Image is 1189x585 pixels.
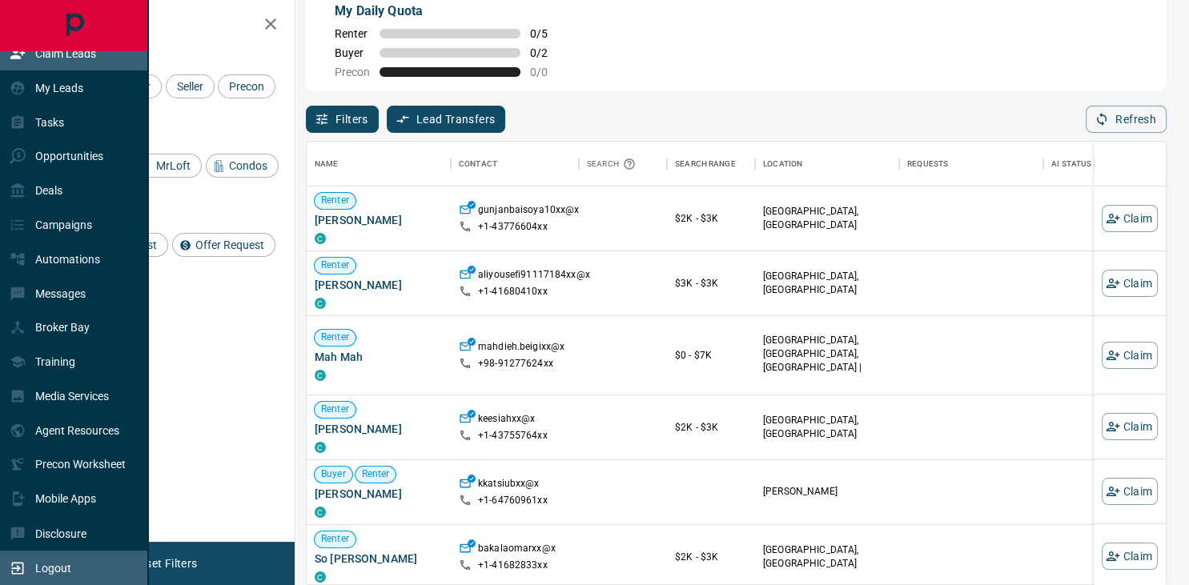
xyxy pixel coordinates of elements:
[1102,413,1158,440] button: Claim
[675,211,747,226] p: $2K - $3K
[315,532,355,546] span: Renter
[387,106,506,133] button: Lead Transfers
[675,550,747,564] p: $2K - $3K
[315,467,352,481] span: Buyer
[171,80,209,93] span: Seller
[315,349,443,365] span: Mah Mah
[315,258,355,272] span: Renter
[459,142,497,186] div: Contact
[315,331,355,344] span: Renter
[315,486,443,502] span: [PERSON_NAME]
[763,414,891,441] p: [GEOGRAPHIC_DATA], [GEOGRAPHIC_DATA]
[478,542,556,559] p: bakalaomarxx@x
[335,27,370,40] span: Renter
[335,66,370,78] span: Precon
[1051,142,1091,186] div: AI Status
[478,357,553,371] p: +98- 91277624xx
[478,285,548,299] p: +1- 41680410xx
[315,233,326,244] div: condos.ca
[223,80,270,93] span: Precon
[335,46,370,59] span: Buyer
[1102,543,1158,570] button: Claim
[315,194,355,207] span: Renter
[315,571,326,583] div: condos.ca
[530,66,565,78] span: 0 / 0
[315,442,326,453] div: condos.ca
[172,233,275,257] div: Offer Request
[763,142,802,186] div: Location
[190,238,270,251] span: Offer Request
[478,494,548,507] p: +1- 64760961xx
[667,142,755,186] div: Search Range
[763,334,891,389] p: [GEOGRAPHIC_DATA], [GEOGRAPHIC_DATA], [GEOGRAPHIC_DATA] | [GEOGRAPHIC_DATA]
[218,74,275,98] div: Precon
[1102,342,1158,369] button: Claim
[899,142,1043,186] div: Requests
[478,340,564,357] p: mahdieh.beigixx@x
[315,507,326,518] div: condos.ca
[315,298,326,309] div: condos.ca
[675,142,736,186] div: Search Range
[122,550,207,577] button: Reset Filters
[907,142,948,186] div: Requests
[306,106,379,133] button: Filters
[166,74,215,98] div: Seller
[1102,478,1158,505] button: Claim
[51,16,279,35] h2: Filters
[675,420,747,435] p: $2K - $3K
[763,205,891,232] p: [GEOGRAPHIC_DATA], [GEOGRAPHIC_DATA]
[1102,205,1158,232] button: Claim
[675,348,747,363] p: $0 - $7K
[151,159,196,172] span: MrLoft
[307,142,451,186] div: Name
[478,220,548,234] p: +1- 43776604xx
[335,2,565,21] p: My Daily Quota
[530,46,565,59] span: 0 / 2
[223,159,273,172] span: Condos
[315,212,443,228] span: [PERSON_NAME]
[315,370,326,381] div: condos.ca
[1086,106,1167,133] button: Refresh
[315,142,339,186] div: Name
[478,559,548,572] p: +1- 41682833xx
[478,429,548,443] p: +1- 43755764xx
[315,403,355,416] span: Renter
[315,551,443,567] span: So [PERSON_NAME]
[478,203,579,220] p: gunjanbaisoya10xx@x
[530,27,565,40] span: 0 / 5
[763,270,891,297] p: [GEOGRAPHIC_DATA], [GEOGRAPHIC_DATA]
[1102,270,1158,297] button: Claim
[755,142,899,186] div: Location
[478,268,590,285] p: aliyousefi91117184xx@x
[478,477,540,494] p: kkatsiubxx@x
[451,142,579,186] div: Contact
[206,154,279,178] div: Condos
[763,543,891,571] p: [GEOGRAPHIC_DATA], [GEOGRAPHIC_DATA]
[315,421,443,437] span: [PERSON_NAME]
[133,154,202,178] div: MrLoft
[355,467,396,481] span: Renter
[675,276,747,290] p: $3K - $3K
[587,142,640,186] div: Search
[763,485,891,499] p: [PERSON_NAME]
[315,277,443,293] span: [PERSON_NAME]
[478,412,535,429] p: keesiahxx@x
